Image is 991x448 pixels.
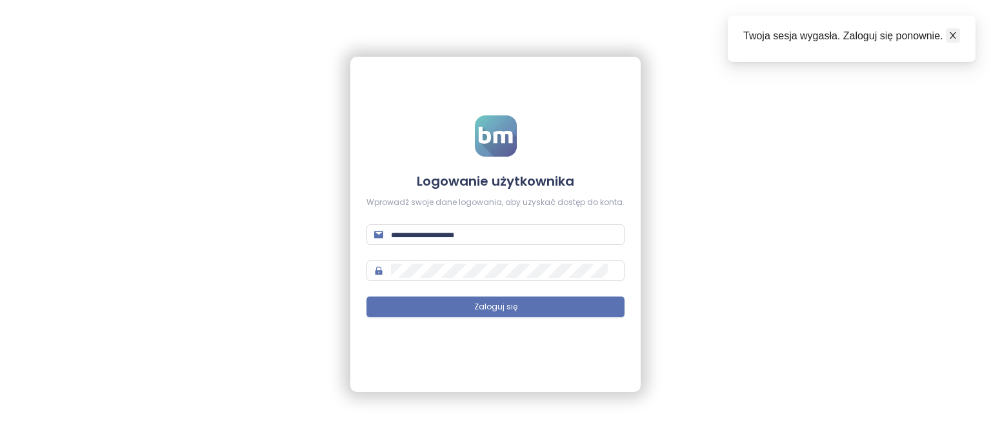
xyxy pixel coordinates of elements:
[366,297,625,317] button: Zaloguj się
[366,197,625,209] div: Wprowadź swoje dane logowania, aby uzyskać dostęp do konta.
[474,301,517,313] span: Zaloguj się
[374,266,383,275] span: lock
[475,115,517,157] img: logo
[948,31,957,40] span: close
[374,230,383,239] span: mail
[743,28,960,44] div: Twoja sesja wygasła. Zaloguj się ponownie.
[366,172,625,190] h4: Logowanie użytkownika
